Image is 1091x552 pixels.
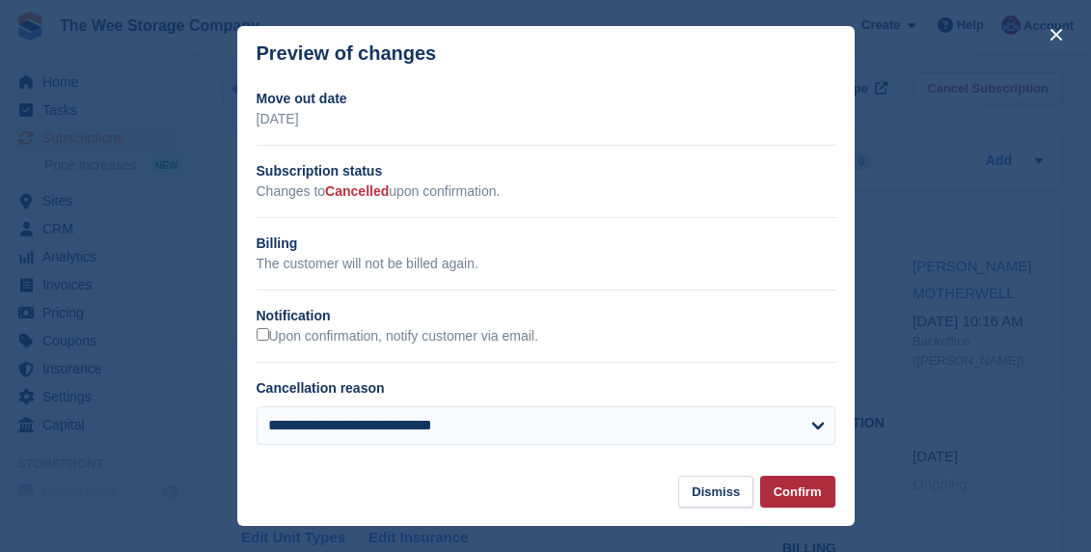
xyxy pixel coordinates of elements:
h2: Billing [257,234,835,254]
label: Upon confirmation, notify customer via email. [257,328,538,345]
h2: Subscription status [257,161,835,181]
label: Cancellation reason [257,380,385,396]
button: close [1041,19,1072,50]
button: Confirm [760,476,835,508]
input: Upon confirmation, notify customer via email. [257,328,269,341]
h2: Notification [257,306,835,326]
span: Cancelled [325,183,389,199]
h2: Move out date [257,89,835,109]
p: Preview of changes [257,42,437,65]
button: Dismiss [678,476,753,508]
p: [DATE] [257,109,835,129]
p: Changes to upon confirmation. [257,181,835,202]
p: The customer will not be billed again. [257,254,835,274]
